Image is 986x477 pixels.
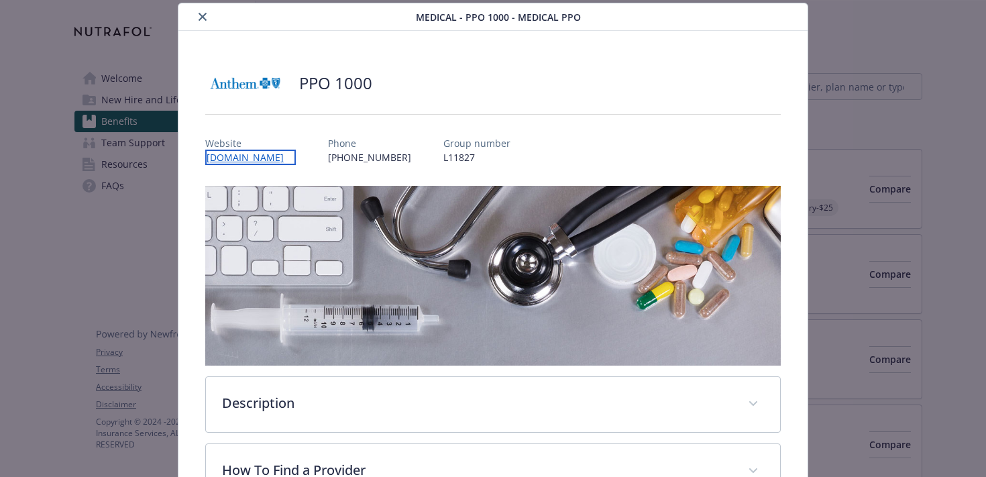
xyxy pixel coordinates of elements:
[443,150,510,164] p: L11827
[416,10,581,24] span: Medical - PPO 1000 - Medical PPO
[222,393,732,413] p: Description
[205,63,286,103] img: Anthem Blue Cross
[328,136,411,150] p: Phone
[206,377,781,432] div: Description
[328,150,411,164] p: [PHONE_NUMBER]
[205,186,781,366] img: banner
[195,9,211,25] button: close
[205,150,296,165] a: [DOMAIN_NAME]
[205,136,296,150] p: Website
[299,72,372,95] h2: PPO 1000
[443,136,510,150] p: Group number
